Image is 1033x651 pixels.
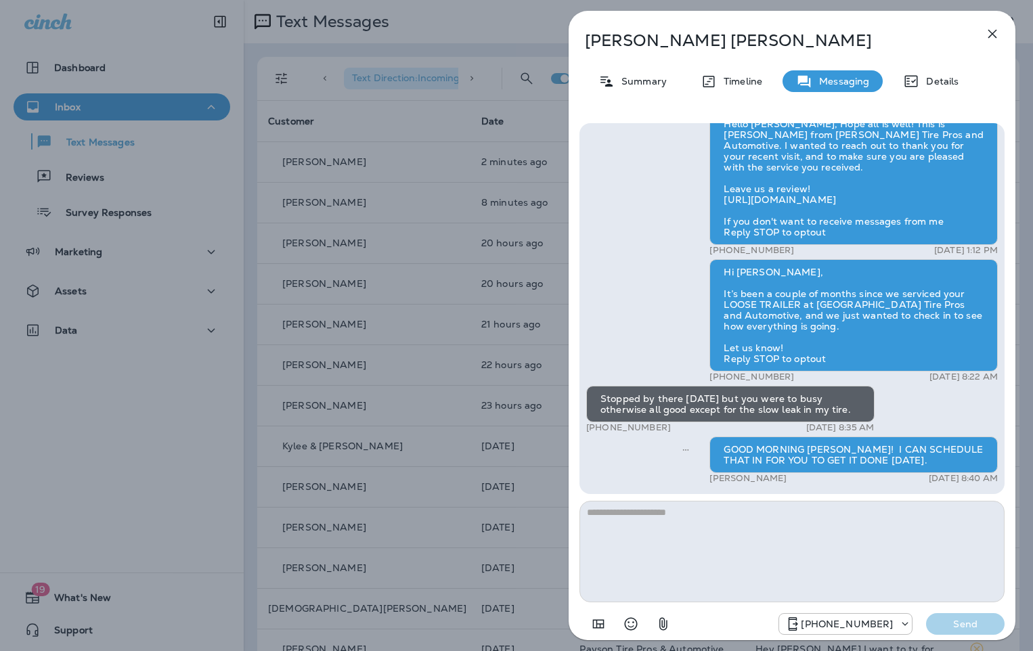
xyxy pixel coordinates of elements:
p: Details [919,76,959,87]
div: +1 (928) 260-4498 [779,616,912,632]
p: [DATE] 8:35 AM [806,422,875,433]
div: Stopped by there [DATE] but you were to busy otherwise all good except for the slow leak in my tire. [586,386,875,422]
div: Hi [PERSON_NAME], It’s been a couple of months since we serviced your LOOSE TRAILER at [GEOGRAPHI... [709,259,998,372]
p: [PHONE_NUMBER] [801,619,893,629]
button: Add in a premade template [585,610,612,637]
p: [PHONE_NUMBER] [586,422,671,433]
p: [DATE] 1:12 PM [934,245,998,256]
p: [PHONE_NUMBER] [709,245,794,256]
button: Select an emoji [617,610,644,637]
div: GOOD MORNING [PERSON_NAME]! I CAN SCHEDULE THAT IN FOR YOU TO GET IT DONE [DATE]. [709,436,998,473]
p: [PHONE_NUMBER] [709,372,794,382]
p: Summary [615,76,667,87]
p: Messaging [812,76,869,87]
div: Hello [PERSON_NAME], Hope all is well! This is [PERSON_NAME] from [PERSON_NAME] Tire Pros and Aut... [709,111,998,245]
p: [DATE] 8:22 AM [929,372,998,382]
p: [DATE] 8:40 AM [929,473,998,484]
p: [PERSON_NAME] [PERSON_NAME] [585,31,954,50]
p: Timeline [717,76,762,87]
p: [PERSON_NAME] [709,473,787,484]
span: Sent [682,443,689,455]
